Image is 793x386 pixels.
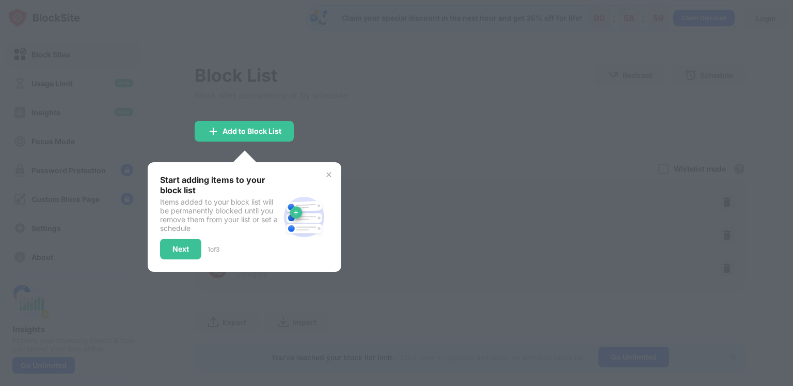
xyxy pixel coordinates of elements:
[208,245,219,253] div: 1 of 3
[160,175,279,195] div: Start adding items to your block list
[279,192,329,242] img: block-site.svg
[223,127,281,135] div: Add to Block List
[172,245,189,253] div: Next
[160,197,279,233] div: Items added to your block list will be permanently blocked until you remove them from your list o...
[325,171,333,179] img: x-button.svg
